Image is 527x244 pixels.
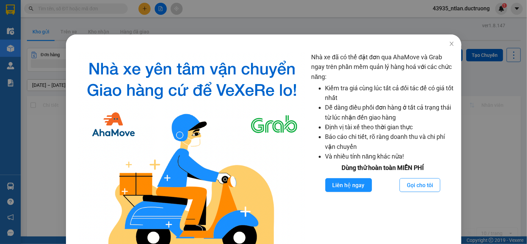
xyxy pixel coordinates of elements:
span: close [449,41,454,47]
div: Dùng thử hoàn toàn MIỄN PHÍ [311,163,454,173]
li: Và nhiều tính năng khác nữa! [325,152,454,161]
li: Định vị tài xế theo thời gian thực [325,122,454,132]
li: Báo cáo chi tiết, rõ ràng doanh thu và chi phí vận chuyển [325,132,454,152]
li: Kiểm tra giá cùng lúc tất cả đối tác để có giá tốt nhất [325,83,454,103]
span: Liên hệ ngay [332,181,364,190]
button: Gọi cho tôi [400,178,440,192]
button: Close [442,34,461,54]
span: Gọi cho tôi [407,181,433,190]
button: Liên hệ ngay [325,178,372,192]
li: Dễ dàng điều phối đơn hàng ở tất cả trạng thái từ lúc nhận đến giao hàng [325,103,454,122]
